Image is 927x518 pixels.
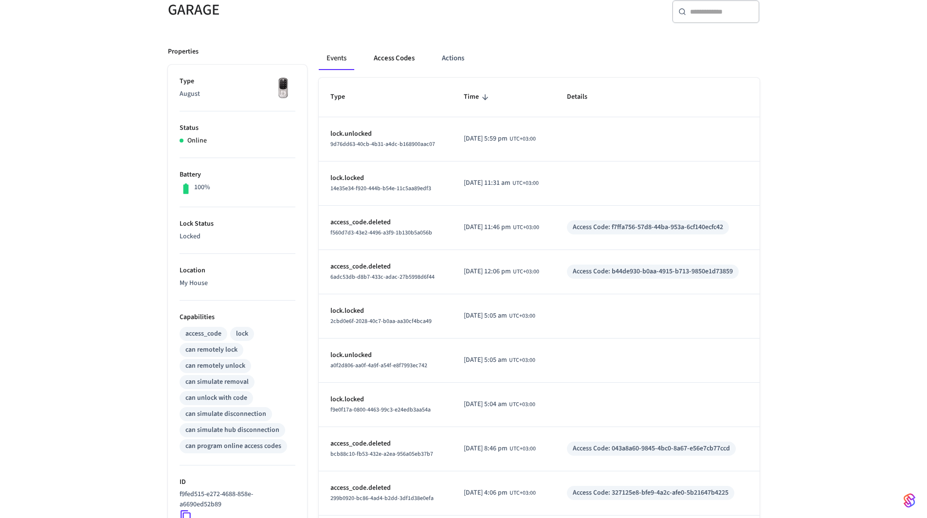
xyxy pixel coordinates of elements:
[464,399,535,410] div: Europe/Minsk
[567,89,600,105] span: Details
[330,483,441,493] p: access_code.deleted
[185,441,281,451] div: can program online access codes
[573,488,728,498] div: Access Code: 327125e8-bfe9-4a2c-afe0-5b21647b4225
[464,89,491,105] span: Time
[464,444,536,454] div: Europe/Minsk
[509,356,535,365] span: UTC+03:00
[185,361,245,371] div: can remotely unlock
[185,377,249,387] div: can simulate removal
[168,47,199,57] p: Properties
[366,47,422,70] button: Access Codes
[330,439,441,449] p: access_code.deleted
[187,136,207,146] p: Online
[180,123,295,133] p: Status
[464,399,507,410] span: [DATE] 5:04 am
[185,345,237,355] div: can remotely lock
[180,219,295,229] p: Lock Status
[180,278,295,288] p: My House
[319,47,354,70] button: Events
[330,184,431,193] span: 14e35e34-f920-444b-b54e-11c5aa89edf3
[180,76,295,87] p: Type
[464,267,539,277] div: Europe/Minsk
[330,350,441,360] p: lock.unlocked
[180,477,295,487] p: ID
[180,232,295,242] p: Locked
[513,268,539,276] span: UTC+03:00
[180,89,295,99] p: August
[180,170,295,180] p: Battery
[330,394,441,405] p: lock.locked
[330,262,441,272] p: access_code.deleted
[509,489,536,498] span: UTC+03:00
[904,493,915,508] img: SeamLogoGradient.69752ec5.svg
[509,445,536,453] span: UTC+03:00
[464,222,511,232] span: [DATE] 11:46 pm
[509,312,535,321] span: UTC+03:00
[271,76,295,101] img: Yale Assure Touchscreen Wifi Smart Lock, Satin Nickel, Front
[573,444,730,454] div: Access Code: 043a8a60-9845-4bc0-8a67-e56e7cb77ccd
[464,444,508,454] span: [DATE] 8:46 pm
[464,355,535,365] div: Europe/Minsk
[464,267,511,277] span: [DATE] 12:06 pm
[464,178,539,188] div: Europe/Minsk
[573,267,733,277] div: Access Code: b44de930-b0aa-4915-b713-9850e1d73859
[330,89,358,105] span: Type
[330,361,427,370] span: a0f2d806-aa0f-4a9f-a54f-e8f7993ec742
[330,217,441,228] p: access_code.deleted
[464,178,510,188] span: [DATE] 11:31 am
[194,182,210,193] p: 100%
[464,355,507,365] span: [DATE] 5:05 am
[330,173,441,183] p: lock.locked
[509,400,535,409] span: UTC+03:00
[513,223,539,232] span: UTC+03:00
[464,488,508,498] span: [DATE] 4:06 pm
[330,450,433,458] span: bcb88c10-fb53-432e-a2ea-956a05eb37b7
[464,134,536,144] div: Europe/Minsk
[434,47,472,70] button: Actions
[185,409,266,419] div: can simulate disconnection
[330,129,441,139] p: lock.unlocked
[464,488,536,498] div: Europe/Minsk
[236,329,248,339] div: lock
[330,273,435,281] span: 6adc53db-d8b7-433c-adac-27b5998d6f44
[180,266,295,276] p: Location
[509,135,536,143] span: UTC+03:00
[330,229,432,237] span: f560d7d3-43e2-4496-a3f9-1b130b5a056b
[464,134,508,144] span: [DATE] 5:59 pm
[330,406,431,414] span: f9e0f17a-0800-4463-99c3-e24edb3aa54a
[185,393,247,403] div: can unlock with code
[464,311,535,321] div: Europe/Minsk
[573,222,723,232] div: Access Code: f7ffa756-57d8-44ba-953a-6cf140ecfc42
[330,140,435,148] span: 9d76dd63-40cb-4b31-a4dc-b168900aac07
[330,306,441,316] p: lock.locked
[185,425,279,435] div: can simulate hub disconnection
[464,311,507,321] span: [DATE] 5:05 am
[330,494,434,502] span: 299b0920-bc86-4ad4-b2dd-3df1d38e0efa
[319,47,760,70] div: ant example
[180,489,291,510] p: f9fed515-e272-4688-858e-a6690ed52b89
[185,329,221,339] div: access_code
[330,317,432,325] span: 2cbd0e6f-2028-40c7-b0aa-aa30cf4bca49
[512,179,539,188] span: UTC+03:00
[180,312,295,322] p: Capabilities
[464,222,539,232] div: Europe/Minsk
